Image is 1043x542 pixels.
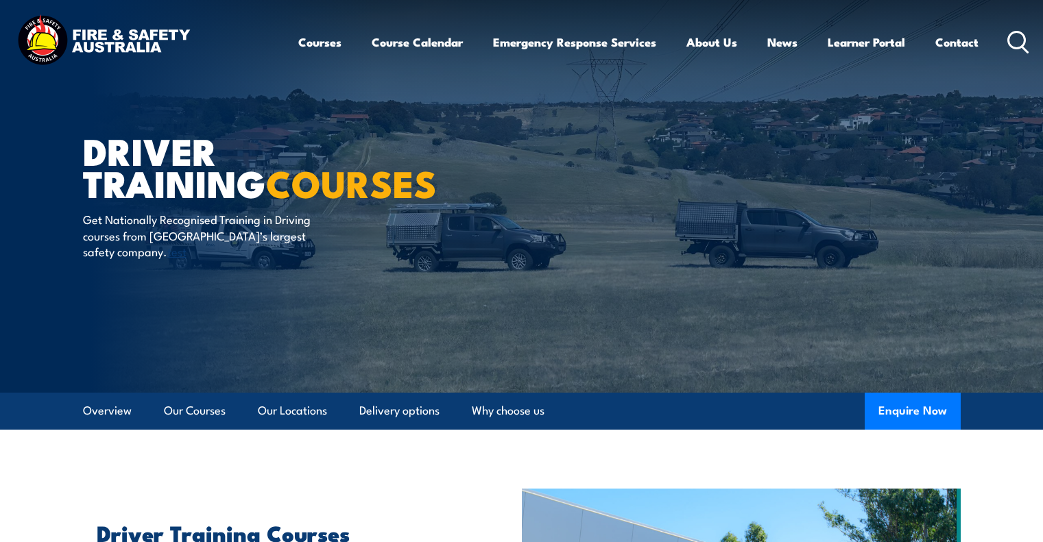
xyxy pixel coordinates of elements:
a: News [767,24,798,60]
a: Overview [83,393,132,429]
h1: Driver Training [83,134,422,198]
a: Courses [298,24,341,60]
strong: COURSES [266,153,437,210]
p: Get Nationally Recognised Training in Driving courses from [GEOGRAPHIC_DATA]’s largest safety com... [83,211,333,259]
a: Our Locations [258,393,327,429]
a: Delivery options [359,393,440,429]
a: Course Calendar [372,24,463,60]
a: Learner Portal [828,24,905,60]
a: Our Courses [164,393,226,429]
button: Enquire Now [865,393,961,430]
a: test [167,243,187,259]
h2: Driver Training Courses [97,523,459,542]
a: Why choose us [472,393,544,429]
a: Emergency Response Services [493,24,656,60]
a: Contact [935,24,979,60]
a: About Us [686,24,737,60]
